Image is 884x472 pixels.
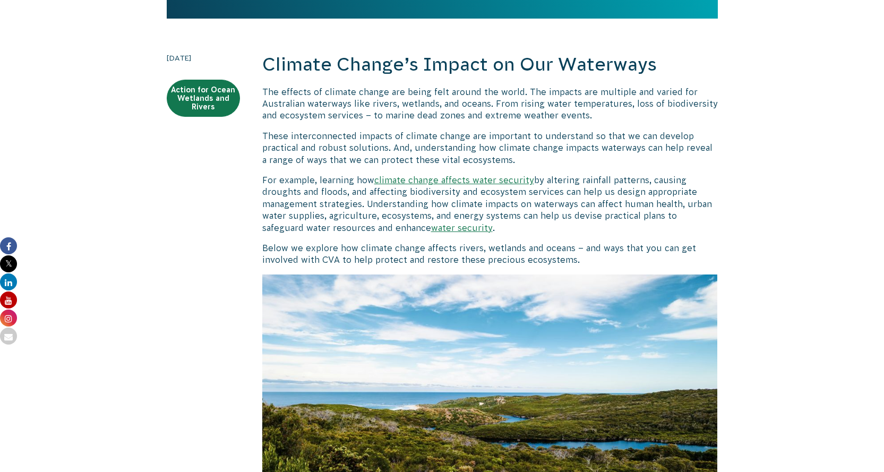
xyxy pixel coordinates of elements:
a: Action for Ocean Wetlands and Rivers [167,80,240,117]
p: Below we explore how climate change affects rivers, wetlands and oceans – and ways that you can g... [262,242,718,266]
p: For example, learning how by altering rainfall patterns, causing droughts and floods, and affecti... [262,174,718,234]
p: The effects of climate change are being felt around the world. The impacts are multiple and varie... [262,86,718,122]
a: water security [431,223,493,233]
time: [DATE] [167,52,240,64]
h2: Climate Change’s Impact on Our Waterways [262,52,718,78]
p: These interconnected impacts of climate change are important to understand so that we can develop... [262,130,718,166]
a: climate change affects water security [374,175,534,185]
